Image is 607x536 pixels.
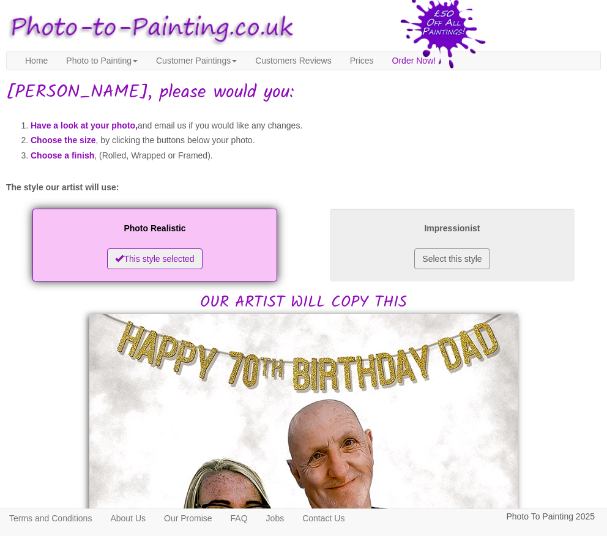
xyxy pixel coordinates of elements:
p: Photo Realistic [45,221,265,236]
label: The style our artist will use: [6,181,119,193]
a: Contact Us [293,509,354,527]
a: Order Now! [383,51,445,70]
a: FAQ [222,509,257,527]
a: Home [16,51,57,70]
span: Choose a finish [31,151,94,160]
li: , (Rolled, Wrapped or Framed). [31,148,601,163]
p: Impressionist [342,221,562,236]
li: , by clicking the buttons below your photo. [31,133,601,148]
a: Photo to Painting [57,51,147,70]
a: Customer Paintings [147,51,246,70]
h1: [PERSON_NAME], please would you: [6,83,601,103]
span: Have a look at your photo, [31,121,138,130]
a: Our Promise [155,509,222,527]
span: Choose the size [31,135,96,145]
li: and email us if you would like any changes. [31,118,601,133]
h2: OUR ARTIST WILL COPY THIS [6,206,601,311]
button: Select this style [414,248,490,269]
a: Jobs [257,509,294,527]
button: This style selected [107,248,202,269]
a: About Us [101,509,155,527]
p: Photo To Painting 2025 [506,509,595,524]
a: Prices [341,51,383,70]
a: Customers Reviews [246,51,340,70]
